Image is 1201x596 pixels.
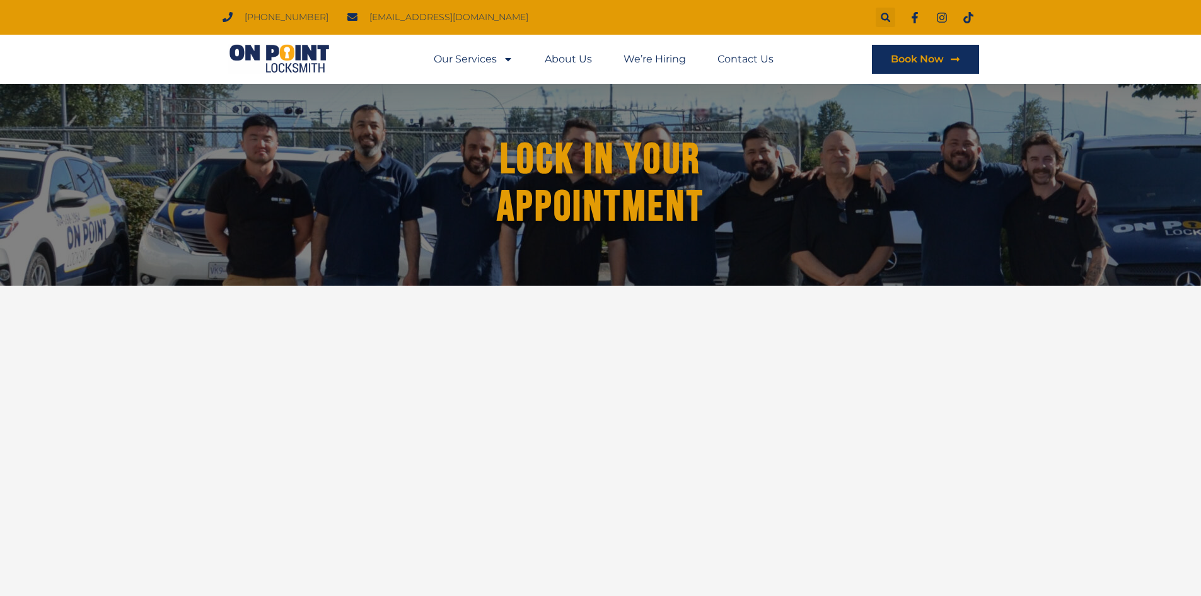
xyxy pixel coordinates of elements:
h1: Lock in Your Appointment [456,136,745,231]
nav: Menu [434,45,774,74]
span: [EMAIL_ADDRESS][DOMAIN_NAME] [366,9,528,26]
a: Book Now [872,45,979,74]
a: Our Services [434,45,513,74]
div: Search [876,8,895,27]
a: Contact Us [717,45,774,74]
span: [PHONE_NUMBER] [241,9,328,26]
a: We’re Hiring [624,45,686,74]
span: Book Now [891,54,944,64]
a: About Us [545,45,592,74]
